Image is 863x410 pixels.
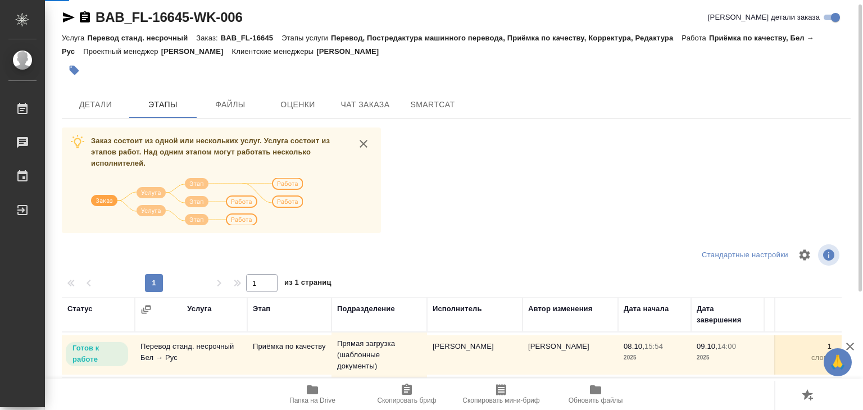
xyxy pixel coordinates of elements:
button: close [355,135,372,152]
div: Услуга [187,303,211,315]
p: Перевод, Постредактура машинного перевода, Приёмка по качеству, Корректура, Редактура [331,34,682,42]
div: Этап [253,303,270,315]
p: слово [770,352,832,363]
button: Добавить оценку [799,386,818,406]
td: [PERSON_NAME] [427,335,523,375]
span: Обновить файлы [569,397,623,404]
span: [PERSON_NAME] детали заказа [708,12,820,23]
span: из 1 страниц [284,276,331,292]
td: Перевод станд. несрочный Бел → Рус [135,335,247,375]
div: Статус [67,303,93,315]
p: [PERSON_NAME] [161,47,232,56]
span: Файлы [203,98,257,112]
p: 08.10, [624,342,644,350]
div: Подразделение [337,303,395,315]
div: Дата завершения [697,303,758,326]
span: SmartCat [406,98,460,112]
td: Прямая загрузка (шаблонные документы) [331,332,427,377]
span: Чат заказа [338,98,392,112]
button: 🙏 [824,348,852,376]
p: 09.10, [697,342,717,350]
p: 14:00 [717,342,736,350]
p: 2025 [624,352,685,363]
td: [PERSON_NAME] [523,335,618,375]
p: Работа [682,34,709,42]
span: Детали [69,98,122,112]
p: Клиентские менеджеры [232,47,317,56]
span: Скопировать бриф [377,397,436,404]
button: Скопировать ссылку для ЯМессенджера [62,11,75,24]
button: Сгруппировать [140,304,152,315]
button: Скопировать ссылку [78,11,92,24]
p: Готов к работе [72,343,121,365]
p: Перевод станд. несрочный [87,34,196,42]
span: Заказ состоит из одной или нескольких услуг. Услуга состоит из этапов работ. Над одним этапом мог... [91,136,330,167]
span: Посмотреть информацию [818,244,842,266]
button: Папка на Drive [265,379,360,410]
span: Скопировать мини-бриф [462,397,539,404]
button: Обновить файлы [548,379,643,410]
p: Проектный менеджер [83,47,161,56]
a: BAB_FL-16645-WK-006 [96,10,243,25]
span: Настроить таблицу [791,242,818,268]
span: 🙏 [828,350,847,374]
div: Автор изменения [528,303,592,315]
button: Добавить тэг [62,58,87,83]
button: Скопировать мини-бриф [454,379,548,410]
p: [PERSON_NAME] [316,47,387,56]
p: Этапы услуги [281,34,331,42]
p: BAB_FL-16645 [221,34,281,42]
span: Папка на Drive [289,397,335,404]
p: Заказ: [196,34,220,42]
button: Скопировать бриф [360,379,454,410]
div: Исполнитель [433,303,482,315]
p: 2025 [697,352,758,363]
p: 15:54 [644,342,663,350]
p: 1 [770,341,832,352]
p: Приёмка по качеству [253,341,326,352]
div: split button [699,247,791,264]
div: Дата начала [624,303,669,315]
p: Услуга [62,34,87,42]
span: Оценки [271,98,325,112]
span: Этапы [136,98,190,112]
